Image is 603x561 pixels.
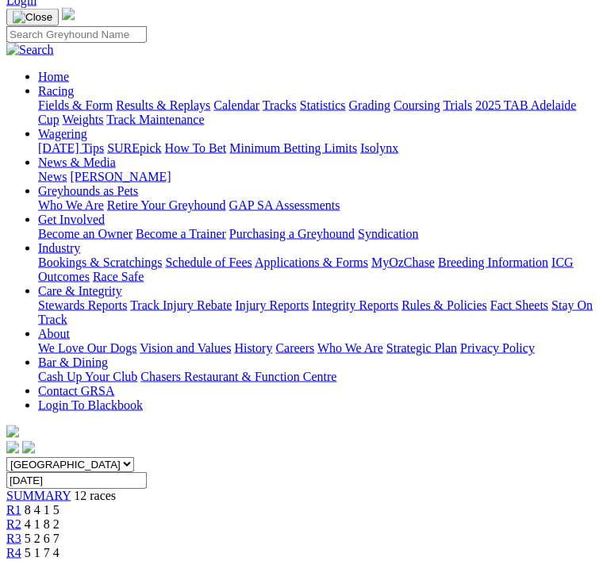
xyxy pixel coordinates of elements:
a: History [234,341,272,355]
a: Breeding Information [438,256,548,269]
button: Toggle navigation [6,9,59,26]
a: Fields & Form [38,98,113,112]
a: Weights [62,113,103,126]
a: R3 [6,532,21,545]
div: About [38,341,597,355]
img: twitter.svg [22,441,35,454]
a: Rules & Policies [401,298,487,312]
span: 12 races [74,489,116,502]
a: Race Safe [93,270,144,283]
a: Login To Blackbook [38,398,143,412]
a: Vision and Values [140,341,231,355]
a: Strategic Plan [386,341,457,355]
a: Contact GRSA [38,384,114,398]
a: Wagering [38,127,87,140]
div: Care & Integrity [38,298,597,327]
a: Greyhounds as Pets [38,184,138,198]
a: Who We Are [38,198,104,212]
img: logo-grsa-white.png [6,425,19,438]
a: Who We Are [317,341,383,355]
a: Statistics [300,98,346,112]
a: Become an Owner [38,227,133,240]
a: 2025 TAB Adelaide Cup [38,98,576,126]
a: Stay On Track [38,298,593,326]
a: Industry [38,241,80,255]
div: Bar & Dining [38,370,597,384]
img: Close [13,11,52,24]
a: Track Maintenance [106,113,204,126]
a: How To Bet [165,141,227,155]
a: Bar & Dining [38,355,108,369]
a: Grading [349,98,390,112]
span: 5 2 6 7 [25,532,60,545]
a: Injury Reports [235,298,309,312]
a: We Love Our Dogs [38,341,136,355]
input: Select date [6,472,147,489]
a: GAP SA Assessments [229,198,340,212]
a: Isolynx [360,141,398,155]
a: Syndication [358,227,418,240]
a: Become a Trainer [136,227,226,240]
img: Search [6,43,54,57]
div: Wagering [38,141,597,156]
span: 5 1 7 4 [25,546,60,559]
a: Retire Your Greyhound [107,198,226,212]
img: logo-grsa-white.png [62,8,75,21]
a: Coursing [394,98,440,112]
a: Minimum Betting Limits [229,141,357,155]
a: About [38,327,70,340]
a: R2 [6,517,21,531]
a: Home [38,70,69,83]
div: Racing [38,98,597,127]
a: Racing [38,84,74,98]
a: MyOzChase [371,256,435,269]
a: R4 [6,546,21,559]
img: facebook.svg [6,441,19,454]
a: Get Involved [38,213,105,226]
input: Search [6,26,147,43]
a: Fact Sheets [490,298,548,312]
a: Cash Up Your Club [38,370,137,383]
div: News & Media [38,170,597,184]
a: R1 [6,503,21,517]
a: News [38,170,67,183]
a: Careers [275,341,314,355]
a: News & Media [38,156,116,169]
span: 4 1 8 2 [25,517,60,531]
a: Trials [443,98,472,112]
a: Integrity Reports [312,298,398,312]
a: Calendar [213,98,259,112]
a: Stewards Reports [38,298,127,312]
a: Purchasing a Greyhound [229,227,355,240]
a: Chasers Restaurant & Function Centre [140,370,336,383]
a: Results & Replays [116,98,210,112]
a: Schedule of Fees [165,256,252,269]
a: SUREpick [107,141,161,155]
a: Privacy Policy [460,341,535,355]
a: [PERSON_NAME] [70,170,171,183]
a: Track Injury Rebate [130,298,232,312]
div: Get Involved [38,227,597,241]
a: ICG Outcomes [38,256,574,283]
a: SUMMARY [6,489,71,502]
div: Greyhounds as Pets [38,198,597,213]
a: Care & Integrity [38,284,122,298]
div: Industry [38,256,597,284]
span: 8 4 1 5 [25,503,60,517]
a: Bookings & Scratchings [38,256,162,269]
a: Applications & Forms [255,256,368,269]
a: [DATE] Tips [38,141,104,155]
a: Tracks [263,98,297,112]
